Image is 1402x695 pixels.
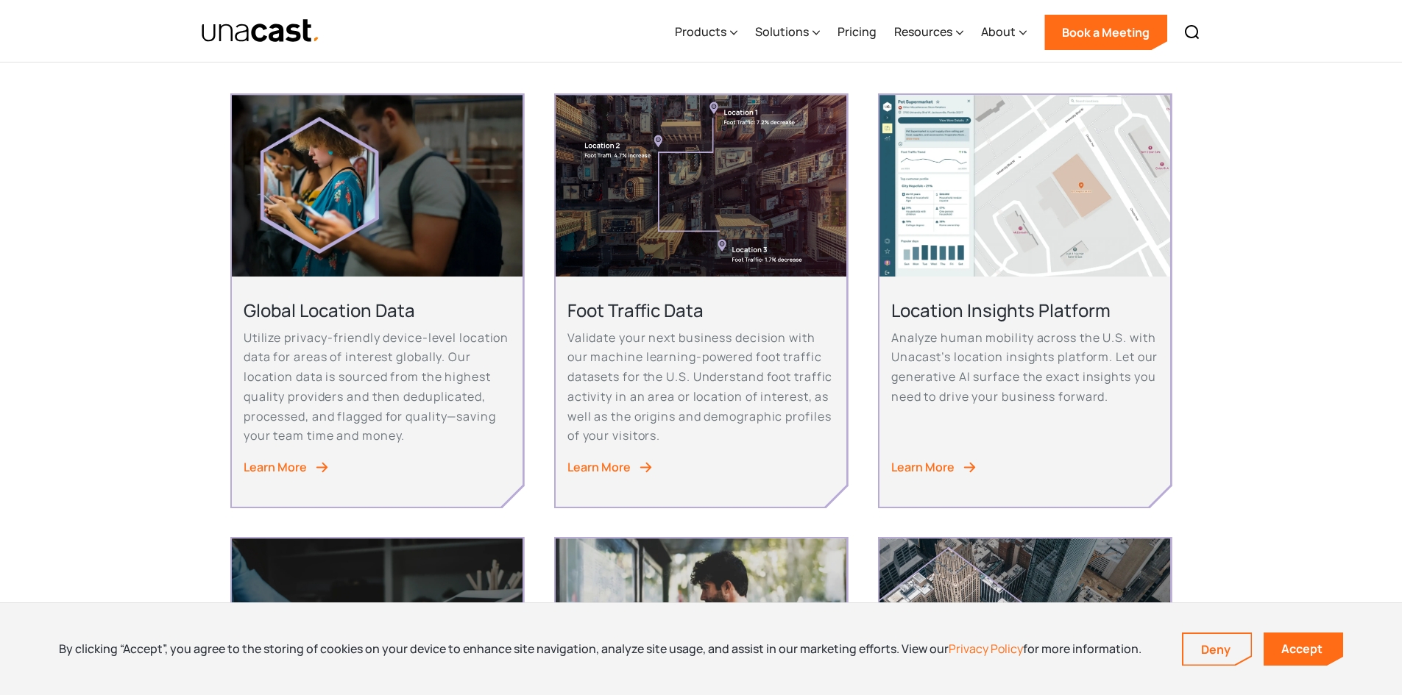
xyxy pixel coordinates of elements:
a: Deny [1183,634,1251,665]
h2: Location Insights Platform [891,299,1158,321]
div: About [981,2,1027,63]
div: Learn More [891,457,955,477]
div: Learn More [567,457,631,477]
p: Validate your next business decision with our machine learning-powered foot traffic datasets for ... [567,328,835,446]
a: Book a Meeting [1044,15,1167,50]
a: home [201,18,321,44]
a: Pricing [838,2,877,63]
div: By clicking “Accept”, you agree to the storing of cookies on your device to enhance site navigati... [59,641,1141,657]
p: Utilize privacy-friendly device-level location data for areas of interest globally. Our location ... [244,328,511,446]
a: Learn More [244,457,511,477]
h2: Global Location Data [244,299,511,321]
a: Privacy Policy [949,641,1023,657]
p: Analyze human mobility across the U.S. with Unacast’s location insights platform. Let our generat... [891,328,1158,407]
div: About [981,23,1016,40]
div: Solutions [755,23,809,40]
a: Learn More [891,457,1158,477]
h2: Foot Traffic Data [567,299,835,321]
a: Learn More [567,457,835,477]
img: An aerial view of a city block with foot traffic data and location data information [556,95,846,277]
div: Solutions [755,2,820,63]
div: Products [675,23,726,40]
div: Resources [894,23,952,40]
img: Search icon [1183,24,1201,41]
div: Learn More [244,457,307,477]
a: Accept [1264,632,1343,666]
div: Resources [894,2,963,63]
div: Products [675,2,737,63]
img: Unacast text logo [201,18,321,44]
